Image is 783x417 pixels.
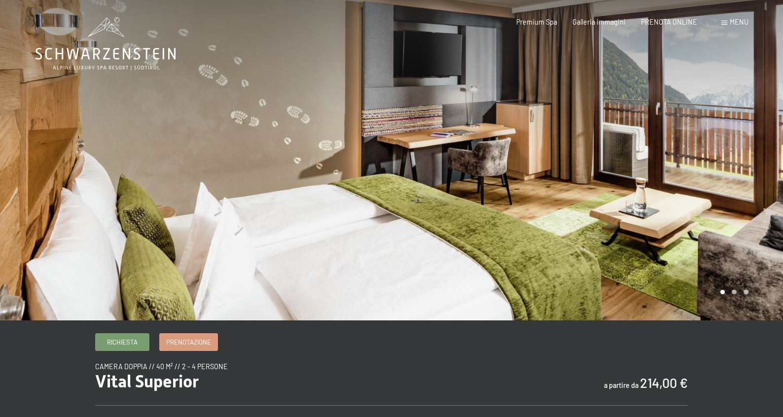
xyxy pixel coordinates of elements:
[95,362,228,371] span: camera doppia // 40 m² // 2 - 4 persone
[640,375,688,390] b: 214,00 €
[107,338,138,347] span: Richiesta
[160,334,217,350] a: Prenotazione
[166,338,211,347] span: Prenotazione
[516,18,557,26] a: Premium Spa
[572,18,626,26] a: Galleria immagini
[95,371,199,391] span: Vital Superior
[96,334,149,350] a: Richiesta
[641,18,697,26] a: PRENOTA ONLINE
[604,381,639,389] span: a partire da
[730,18,748,26] span: Menu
